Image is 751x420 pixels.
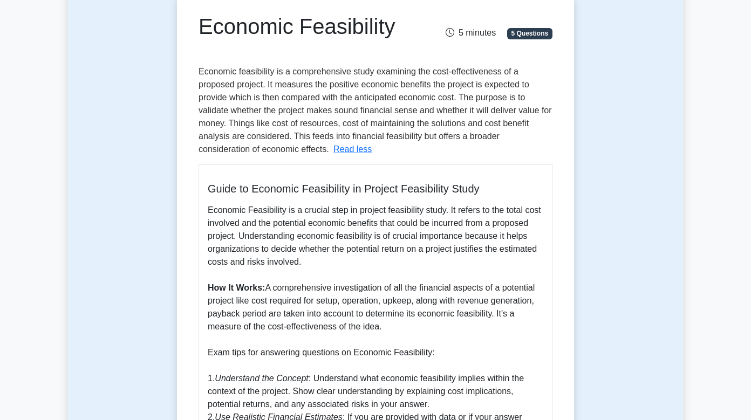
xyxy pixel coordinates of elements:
h1: Economic Feasibility [199,13,430,39]
span: Economic feasibility is a comprehensive study examining the cost-effectiveness of a proposed proj... [199,67,552,154]
button: Read less [333,143,372,156]
h5: Guide to Economic Feasibility in Project Feasibility Study [208,182,543,195]
b: How It Works: [208,283,265,292]
i: Understand the Concept [215,374,308,383]
span: 5 Questions [507,28,552,39]
span: 5 minutes [446,28,496,37]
